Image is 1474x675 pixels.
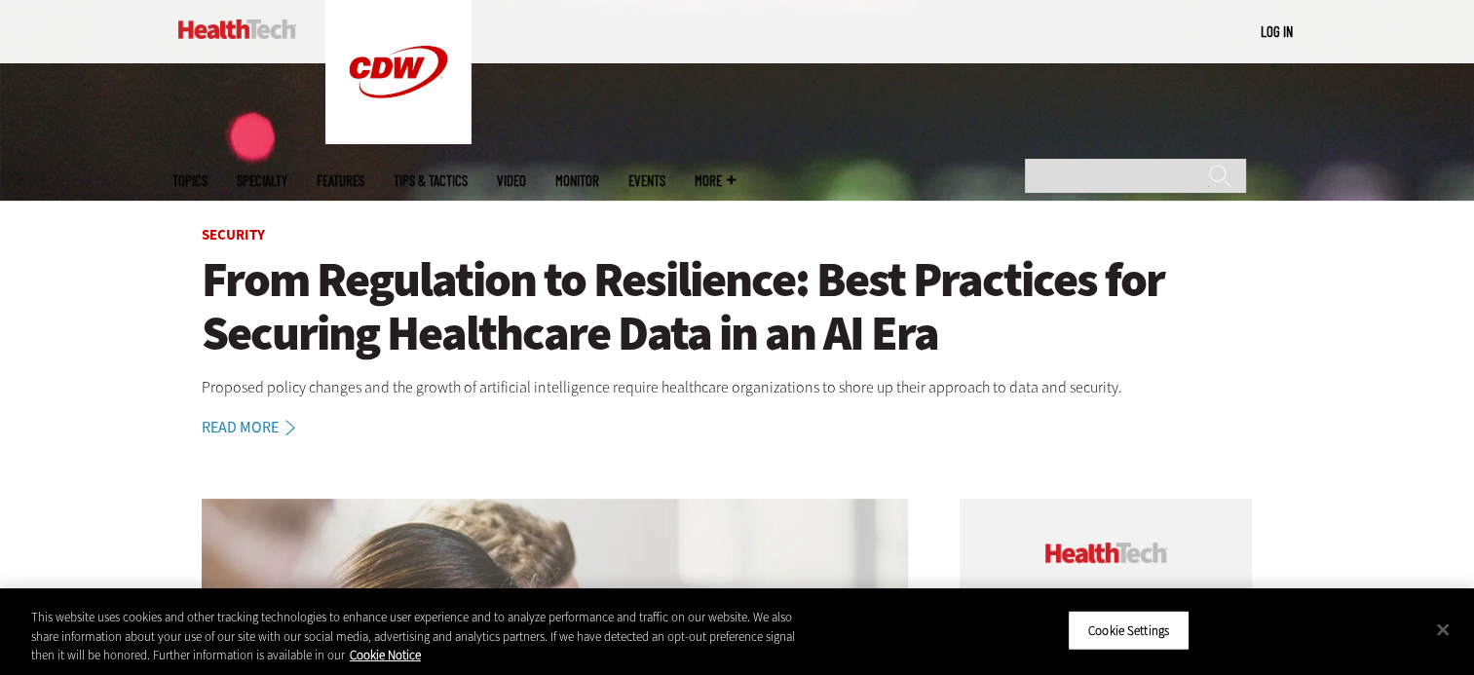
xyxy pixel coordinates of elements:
[325,129,472,149] a: CDW
[178,19,296,39] img: Home
[1004,584,1207,618] span: Become an Insider
[350,647,421,663] a: More information about your privacy
[202,420,317,435] a: Read More
[317,173,364,188] a: Features
[394,173,468,188] a: Tips & Tactics
[237,173,287,188] span: Specialty
[628,173,665,188] a: Events
[695,173,736,188] span: More
[202,225,265,244] a: Security
[1261,21,1293,42] div: User menu
[1261,22,1293,40] a: Log in
[1068,610,1190,651] button: Cookie Settings
[1421,608,1464,651] button: Close
[202,253,1273,360] a: From Regulation to Resilience: Best Practices for Securing Healthcare Data in an AI Era
[172,173,208,188] span: Topics
[555,173,599,188] a: MonITor
[202,375,1273,400] p: Proposed policy changes and the growth of artificial intelligence require healthcare organization...
[1045,543,1167,563] img: cdw insider logo
[31,608,811,665] div: This website uses cookies and other tracking technologies to enhance user experience and to analy...
[497,173,526,188] a: Video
